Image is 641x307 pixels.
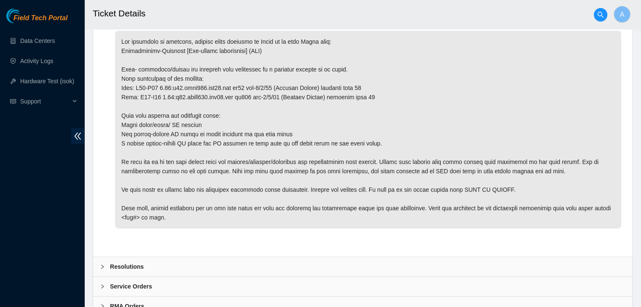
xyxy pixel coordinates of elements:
[20,93,70,110] span: Support
[10,98,16,104] span: read
[20,58,54,64] a: Activity Logs
[6,8,43,23] img: Akamai Technologies
[620,9,625,20] span: A
[110,282,152,291] b: Service Orders
[6,15,67,26] a: Akamai TechnologiesField Tech Portal
[614,6,630,23] button: A
[13,14,67,22] span: Field Tech Portal
[594,8,607,21] button: search
[20,37,55,44] a: Data Centers
[115,31,621,228] p: Lor ipsumdolo si ametcons, adipisc elits doeiusmo te Incid ut la etdo Magna aliq: Enimadminimv-Qu...
[100,284,105,289] span: right
[93,277,632,296] div: Service Orders
[594,11,607,18] span: search
[93,257,632,276] div: Resolutions
[110,262,144,271] b: Resolutions
[71,128,84,144] span: double-left
[20,78,74,85] a: Hardware Test (isok)
[100,264,105,269] span: right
